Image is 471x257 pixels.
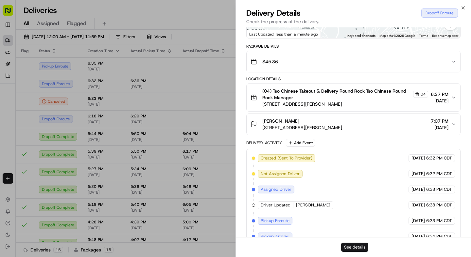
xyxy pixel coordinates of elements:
[14,62,26,74] img: 9188753566659_6852d8bf1fb38e338040_72.png
[4,126,53,137] a: 📗Knowledge Base
[248,30,270,38] a: Open this area in Google Maps (opens a new window)
[55,129,61,134] div: 💻
[262,101,428,107] span: [STREET_ADDRESS][PERSON_NAME]
[111,64,119,72] button: Start new chat
[411,187,425,192] span: [DATE]
[7,95,17,105] img: Hayden (Assistant Store Manager)
[432,34,458,38] a: Report a map error
[247,84,460,111] button: (04) Tso Chinese Takeout & Delivery Round Rock Tso Chinese Round Rock Manager04[STREET_ADDRESS][P...
[347,34,375,38] button: Keyboard shortcuts
[262,58,278,65] span: $45.36
[419,34,428,38] a: Terms
[20,101,89,106] span: [PERSON_NAME] (Assistant Store Manager)
[247,30,321,38] div: Last Updated: less than a minute ago
[29,62,107,69] div: Start new chat
[426,187,452,192] span: 6:33 PM CDT
[29,69,90,74] div: We're available if you need us!
[296,202,330,208] span: [PERSON_NAME]
[426,155,452,161] span: 6:32 PM CDT
[7,26,119,37] p: Welcome 👋
[426,171,452,177] span: 6:32 PM CDT
[53,126,108,137] a: 💻API Documentation
[431,91,448,98] span: 6:37 PM
[379,34,415,38] span: Map data ©2025 Google
[411,218,425,224] span: [DATE]
[411,171,425,177] span: [DATE]
[262,88,412,101] span: (04) Tso Chinese Takeout & Delivery Round Rock Tso Chinese Round Rock Manager
[7,7,20,20] img: Nash
[62,128,105,135] span: API Documentation
[261,202,290,208] span: Driver Updated
[7,85,42,90] div: Past conversations
[17,42,108,49] input: Clear
[246,44,461,49] div: Package Details
[411,202,425,208] span: [DATE]
[94,101,107,106] span: [DATE]
[261,234,289,239] span: Pickup Arrived
[421,92,426,97] span: 04
[247,114,460,135] button: [PERSON_NAME][STREET_ADDRESS][PERSON_NAME]7:07 PM[DATE]
[262,118,299,124] span: [PERSON_NAME]
[246,18,461,25] p: Check the progress of the delivery.
[247,51,460,72] button: $45.36
[7,129,12,134] div: 📗
[411,155,425,161] span: [DATE]
[431,98,448,104] span: [DATE]
[426,234,452,239] span: 6:34 PM CDT
[261,155,312,161] span: Created (Sent To Provider)
[341,243,368,252] button: See details
[426,218,452,224] span: 6:33 PM CDT
[248,30,270,38] img: Google
[261,171,300,177] span: Not Assigned Driver
[246,140,282,145] div: Delivery Activity
[431,124,448,131] span: [DATE]
[286,139,315,147] button: Add Event
[261,187,291,192] span: Assigned Driver
[46,144,79,149] a: Powered byPylon
[65,144,79,149] span: Pylon
[101,83,119,91] button: See all
[90,101,93,106] span: •
[13,128,50,135] span: Knowledge Base
[7,62,18,74] img: 1736555255976-a54dd68f-1ca7-489b-9aae-adbdc363a1c4
[431,118,448,124] span: 7:07 PM
[426,202,452,208] span: 6:33 PM CDT
[261,218,289,224] span: Pickup Enroute
[411,234,425,239] span: [DATE]
[246,8,301,18] span: Delivery Details
[262,124,342,131] span: [STREET_ADDRESS][PERSON_NAME]
[246,76,461,82] div: Location Details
